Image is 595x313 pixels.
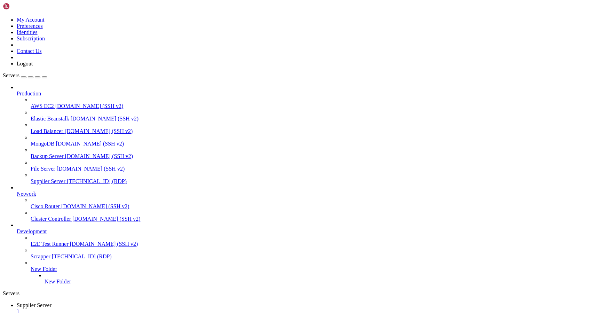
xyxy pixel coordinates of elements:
[31,97,592,109] li: AWS EC2 [DOMAIN_NAME] (SSH v2)
[31,241,69,247] span: E2E Test Runner
[31,159,592,172] li: File Server [DOMAIN_NAME] (SSH v2)
[31,141,592,147] a: MongoDB [DOMAIN_NAME] (SSH v2)
[31,166,55,172] span: File Server
[55,103,124,109] span: [DOMAIN_NAME] (SSH v2)
[17,191,592,197] a: Network
[3,72,47,78] a: Servers
[17,222,592,285] li: Development
[31,197,592,210] li: Cisco Router [DOMAIN_NAME] (SSH v2)
[17,91,41,96] span: Production
[17,29,38,35] a: Identities
[71,116,139,122] span: [DOMAIN_NAME] (SSH v2)
[31,147,592,159] li: Backup Server [DOMAIN_NAME] (SSH v2)
[31,109,592,122] li: Elastic Beanstalk [DOMAIN_NAME] (SSH v2)
[31,122,592,134] li: Load Balancer [DOMAIN_NAME] (SSH v2)
[31,253,50,259] span: Scrapper
[17,302,51,308] span: Supplier Server
[3,72,19,78] span: Servers
[31,203,60,209] span: Cisco Router
[31,153,592,159] a: Backup Server [DOMAIN_NAME] (SSH v2)
[31,260,592,285] li: New Folder
[17,17,45,23] a: My Account
[17,191,36,197] span: Network
[61,203,129,209] span: [DOMAIN_NAME] (SSH v2)
[31,153,64,159] span: Backup Server
[31,178,592,185] a: Supplier Server [TECHNICAL_ID] (RDP)
[3,290,592,297] div: Servers
[17,228,47,234] span: Development
[45,272,592,285] li: New Folder
[31,266,592,272] a: New Folder
[31,216,71,222] span: Cluster Controller
[17,185,592,222] li: Network
[31,103,54,109] span: AWS EC2
[31,103,592,109] a: AWS EC2 [DOMAIN_NAME] (SSH v2)
[31,166,592,172] a: File Server [DOMAIN_NAME] (SSH v2)
[3,3,43,10] img: Shellngn
[17,48,42,54] a: Contact Us
[31,266,57,272] span: New Folder
[31,241,592,247] a: E2E Test Runner [DOMAIN_NAME] (SSH v2)
[45,279,592,285] a: New Folder
[17,36,45,41] a: Subscription
[56,141,124,147] span: [DOMAIN_NAME] (SSH v2)
[31,235,592,247] li: E2E Test Runner [DOMAIN_NAME] (SSH v2)
[67,178,127,184] span: [TECHNICAL_ID] (RDP)
[31,247,592,260] li: Scrapper [TECHNICAL_ID] (RDP)
[17,91,592,97] a: Production
[31,134,592,147] li: MongoDB [DOMAIN_NAME] (SSH v2)
[31,172,592,185] li: Supplier Server [TECHNICAL_ID] (RDP)
[31,116,69,122] span: Elastic Beanstalk
[70,241,138,247] span: [DOMAIN_NAME] (SSH v2)
[31,203,592,210] a: Cisco Router [DOMAIN_NAME] (SSH v2)
[65,153,133,159] span: [DOMAIN_NAME] (SSH v2)
[57,166,125,172] span: [DOMAIN_NAME] (SSH v2)
[72,216,141,222] span: [DOMAIN_NAME] (SSH v2)
[17,23,43,29] a: Preferences
[31,216,592,222] a: Cluster Controller [DOMAIN_NAME] (SSH v2)
[31,178,65,184] span: Supplier Server
[31,116,592,122] a: Elastic Beanstalk [DOMAIN_NAME] (SSH v2)
[31,141,54,147] span: MongoDB
[65,128,133,134] span: [DOMAIN_NAME] (SSH v2)
[17,61,33,66] a: Logout
[17,84,592,185] li: Production
[31,128,592,134] a: Load Balancer [DOMAIN_NAME] (SSH v2)
[17,228,592,235] a: Development
[45,279,71,284] span: New Folder
[31,128,63,134] span: Load Balancer
[31,210,592,222] li: Cluster Controller [DOMAIN_NAME] (SSH v2)
[31,253,592,260] a: Scrapper [TECHNICAL_ID] (RDP)
[52,253,112,259] span: [TECHNICAL_ID] (RDP)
